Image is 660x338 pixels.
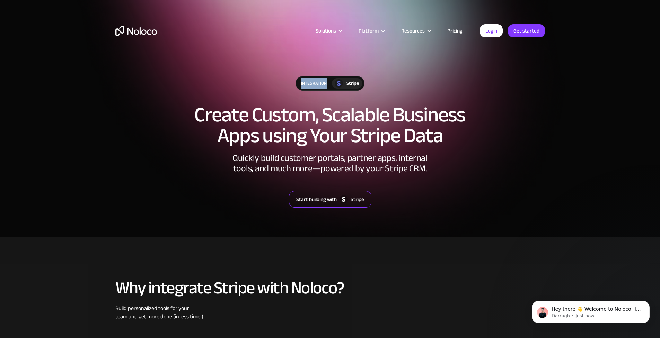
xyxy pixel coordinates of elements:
[439,26,471,35] a: Pricing
[508,24,545,37] a: Get started
[226,153,434,174] div: Quickly build customer portals, partner apps, internal tools, and much more—powered by your Strip...
[296,195,337,204] div: Start building with
[393,26,439,35] div: Resources
[346,80,359,87] div: Stripe
[401,26,425,35] div: Resources
[289,191,371,208] a: Start building withStripe
[521,286,660,335] iframe: Intercom notifications message
[115,104,545,146] h1: Create Custom, Scalable Business Apps using Your Stripe Data
[351,195,364,204] div: Stripe
[350,26,393,35] div: Platform
[296,76,332,90] div: integration
[115,26,157,36] a: home
[359,26,379,35] div: Platform
[115,278,545,297] h2: Why integrate Stripe with Noloco?
[115,304,545,321] div: Build personalized tools for your team and get more done (in less time!).
[307,26,350,35] div: Solutions
[316,26,336,35] div: Solutions
[480,24,503,37] a: Login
